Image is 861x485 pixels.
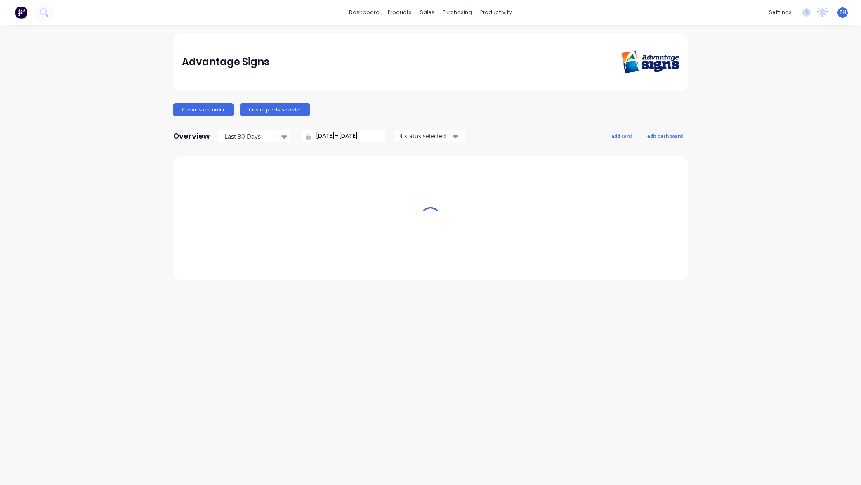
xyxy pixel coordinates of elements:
[642,130,688,141] button: edit dashboard
[621,50,679,74] img: Advantage Signs
[345,6,384,19] a: dashboard
[384,6,416,19] div: products
[15,6,27,19] img: Factory
[399,132,451,140] div: 4 status selected
[173,103,234,116] button: Create sales order
[240,103,310,116] button: Create purchase order
[606,130,637,141] button: add card
[173,128,210,144] div: Overview
[476,6,516,19] div: productivity
[840,9,846,16] span: TH
[439,6,476,19] div: purchasing
[416,6,439,19] div: sales
[395,130,465,142] button: 4 status selected
[182,54,269,70] div: Advantage Signs
[765,6,796,19] div: settings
